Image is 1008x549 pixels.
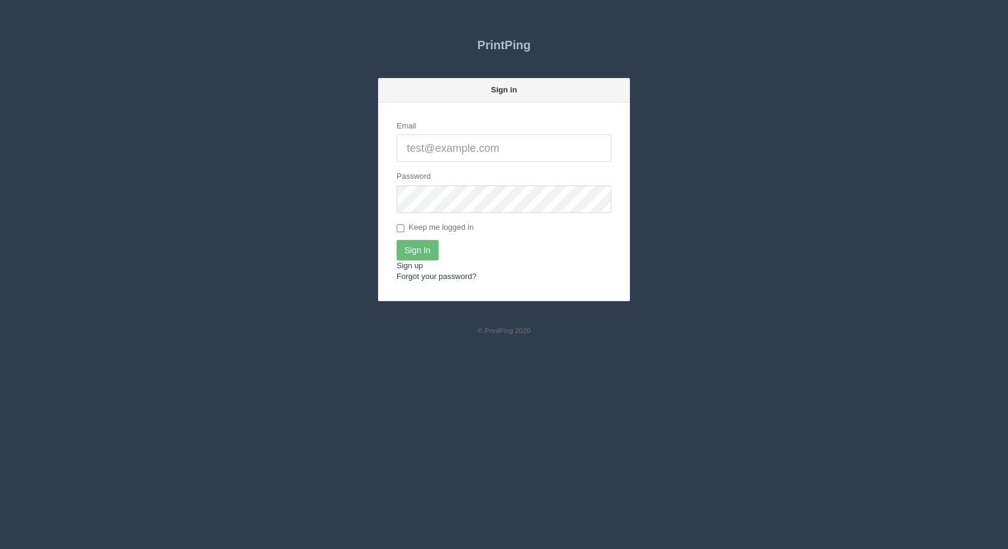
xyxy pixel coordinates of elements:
a: Forgot your password? [397,272,476,281]
strong: Sign in [491,85,517,94]
a: PrintPing [378,30,630,60]
input: test@example.com [397,134,611,162]
small: © PrintPing 2020 [478,326,531,334]
a: Sign up [397,261,423,270]
input: Sign In [397,240,439,260]
label: Password [397,171,431,182]
label: Email [397,121,416,132]
label: Keep me logged in [397,222,473,234]
input: Keep me logged in [397,224,404,232]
